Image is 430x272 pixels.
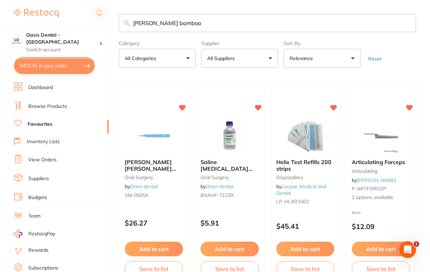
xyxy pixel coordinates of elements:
[119,14,416,32] input: Search Favourite Products
[352,210,361,215] span: from
[201,159,259,172] b: Saline Sodium Chloride 0.9%, 500ml Bottle
[207,55,238,62] p: All Suppliers
[201,175,259,180] small: oral surgery
[201,49,278,68] button: All Suppliers
[276,198,309,205] span: LP_HLXR1502
[201,219,259,227] p: $5.91
[352,185,386,192] span: P-ARTFORCEP
[399,241,416,258] iframe: Intercom live chat
[201,183,233,190] span: by
[28,247,49,254] a: Rewards
[27,138,60,145] a: Inventory Lists
[28,121,52,128] a: Favourites
[28,103,67,110] a: Browse Products
[276,159,331,172] span: Helix Test Refills 200 strips
[276,183,326,196] span: by
[125,175,183,180] small: oral surgery
[352,194,410,201] span: 2 options available
[11,36,22,47] img: Oasis Dental - West End
[125,242,183,256] button: Add to cart
[276,222,335,230] p: $45.41
[125,192,148,198] span: SM-0505X
[14,230,55,238] a: RestocqPay
[201,41,278,46] label: Supplier
[28,84,53,91] a: Dashboard
[131,118,176,153] img: Swann Morton Disposable Scalpels No. 15, Box of 10
[28,230,55,237] span: RestocqPay
[28,213,41,220] a: Team
[14,9,59,17] img: Restocq Logo
[14,5,59,21] a: Restocq Logo
[276,159,335,172] b: Helix Test Refills 200 strips
[276,175,335,180] small: disposables
[352,159,410,165] b: Articulating Forceps
[414,241,419,247] span: 1
[119,41,196,46] label: Category
[14,230,22,238] img: RestocqPay
[28,265,58,272] a: Subscriptions
[206,183,233,190] a: Orien dental
[201,159,253,178] span: Saline [MEDICAL_DATA] 0.9%, 500ml Bottle
[284,41,360,46] label: Sort By
[366,56,384,62] button: Reset
[276,242,335,256] button: Add to cart
[14,57,95,74] button: $473.41 in your order
[352,168,410,174] small: articulating
[119,49,196,68] button: All Categories
[358,118,404,153] img: Articulating Forceps
[276,183,326,196] a: Leepac Medical and Dental
[125,183,158,190] span: by
[207,118,252,153] img: Saline Sodium Chloride 0.9%, 500ml Bottle
[352,177,396,183] span: by
[352,159,405,166] span: Articulating Forceps
[125,159,183,172] b: Swann Morton Disposable Scalpels No. 15, Box of 10
[284,49,360,68] button: Relevance
[352,242,410,256] button: Add to cart
[201,192,234,198] span: BXAHF-7123X
[283,118,328,153] img: Helix Test Refills 200 strips
[28,194,47,201] a: Budgets
[125,159,177,185] span: [PERSON_NAME] [PERSON_NAME] Disposable Scalpels No. 15, Box of 10
[125,219,183,227] p: $26.27
[125,55,159,62] p: All Categories
[130,183,158,190] a: Orien dental
[26,32,99,45] h4: Oasis Dental - West End
[290,55,316,62] p: Relevance
[26,46,99,53] p: Switch account
[28,156,57,163] a: View Orders
[357,177,396,183] a: [PERSON_NAME]
[28,175,49,182] a: Suppliers
[201,242,259,256] button: Add to cart
[352,222,410,230] p: $12.09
